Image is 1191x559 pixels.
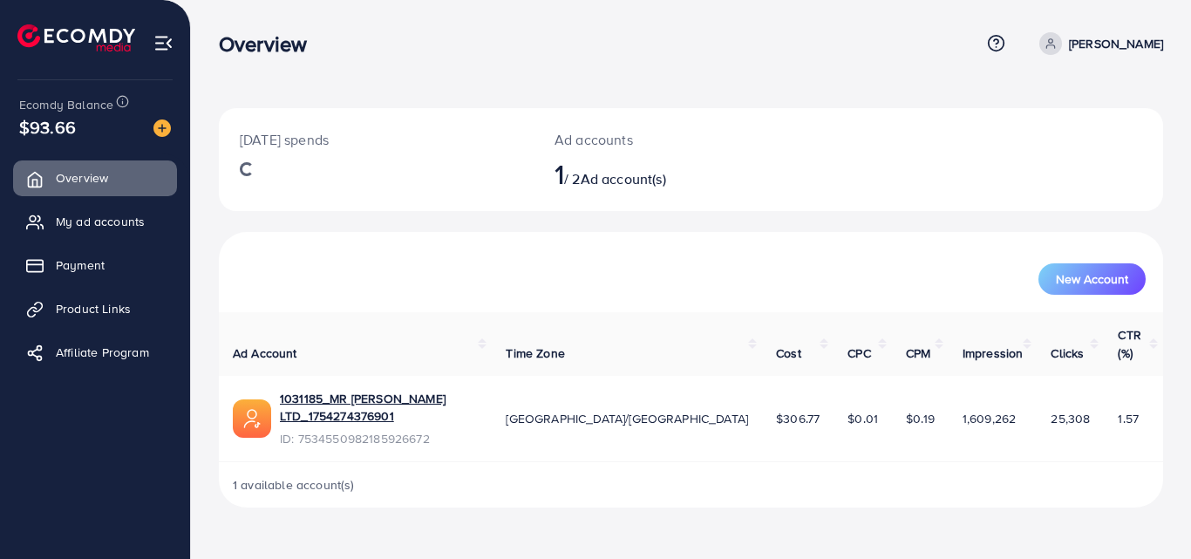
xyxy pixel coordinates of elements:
span: $306.77 [776,410,820,427]
span: $0.01 [847,410,878,427]
a: 1031185_MR [PERSON_NAME] LTD_1754274376901 [280,390,478,426]
h3: Overview [219,31,321,57]
img: logo [17,24,135,51]
a: Payment [13,248,177,283]
img: menu [153,33,174,53]
span: [GEOGRAPHIC_DATA]/[GEOGRAPHIC_DATA] [506,410,748,427]
span: 1.57 [1118,410,1139,427]
span: 1 available account(s) [233,476,355,494]
span: Cost [776,344,801,362]
p: Ad accounts [555,129,749,150]
span: $93.66 [19,114,76,140]
span: CPC [847,344,870,362]
a: Affiliate Program [13,335,177,370]
img: ic-ads-acc.e4c84228.svg [233,399,271,438]
span: Time Zone [506,344,564,362]
span: Impression [963,344,1024,362]
p: [PERSON_NAME] [1069,33,1163,54]
span: Overview [56,169,108,187]
span: New Account [1056,273,1128,285]
span: 25,308 [1051,410,1090,427]
span: Payment [56,256,105,274]
span: Affiliate Program [56,344,149,361]
img: image [153,119,171,137]
span: My ad accounts [56,213,145,230]
p: [DATE] spends [240,129,513,150]
h2: / 2 [555,157,749,190]
span: Ecomdy Balance [19,96,113,113]
span: ID: 7534550982185926672 [280,430,478,447]
span: Ad Account [233,344,297,362]
button: New Account [1038,263,1146,295]
a: Product Links [13,291,177,326]
span: CPM [906,344,930,362]
a: My ad accounts [13,204,177,239]
span: Product Links [56,300,131,317]
span: CTR (%) [1118,326,1140,361]
a: Overview [13,160,177,195]
span: 1,609,262 [963,410,1016,427]
span: $0.19 [906,410,935,427]
a: [PERSON_NAME] [1032,32,1163,55]
span: Clicks [1051,344,1084,362]
span: Ad account(s) [581,169,666,188]
span: 1 [555,153,564,194]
